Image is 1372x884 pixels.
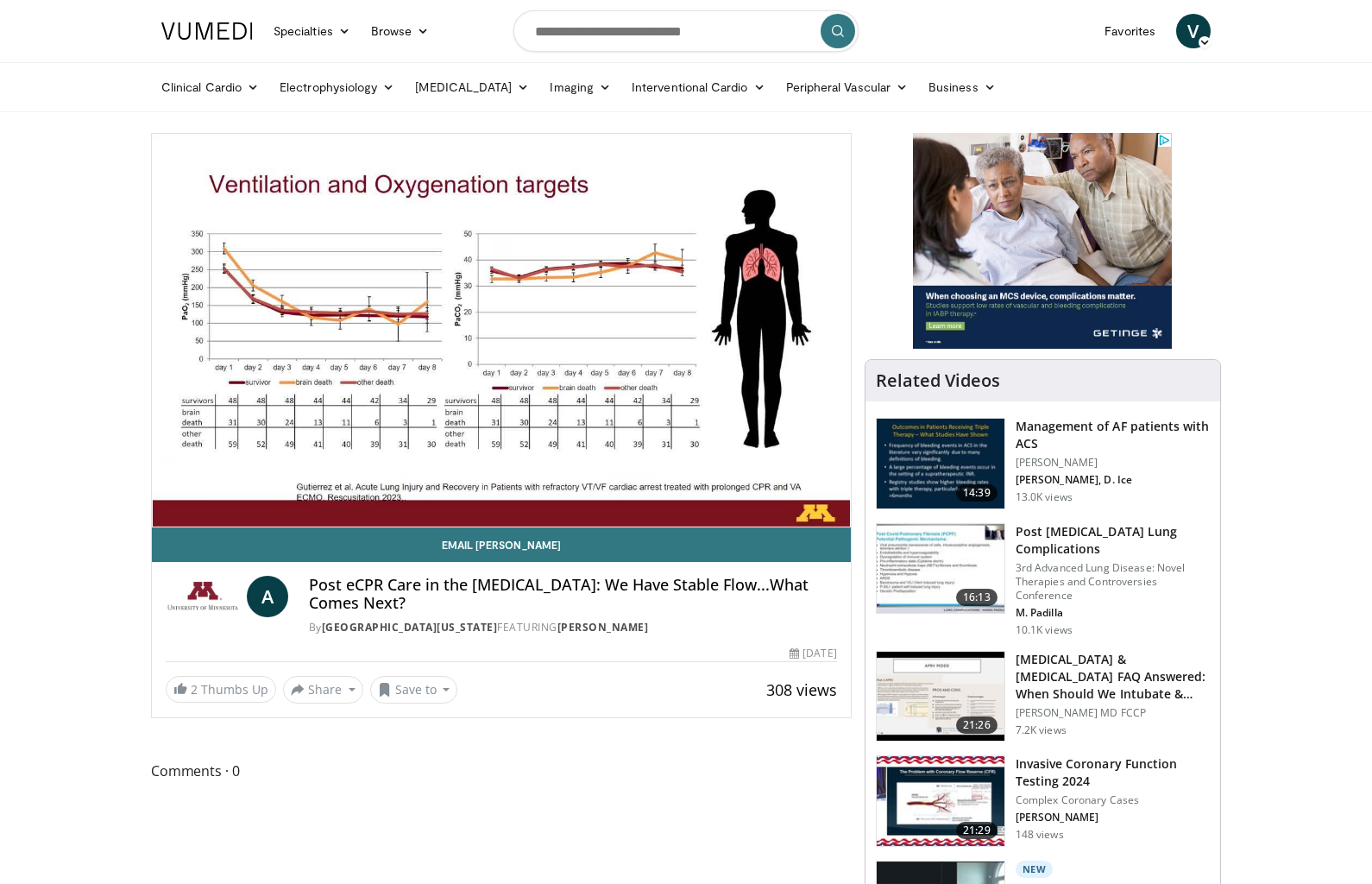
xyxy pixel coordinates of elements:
[1016,561,1210,603] p: 3rd Advanced Lung Disease: Novel Therapies and Controversies Conference
[1176,14,1211,48] a: V
[166,576,240,617] img: University of Minnesota
[152,527,851,562] a: Email [PERSON_NAME]
[956,589,998,606] span: 16:13
[557,620,649,635] a: [PERSON_NAME]
[877,419,1004,508] img: bKdxKv0jK92UJBOH4xMDoxOjBrO-I4W8.150x105_q85_crop-smart_upscale.jpg
[876,523,1210,637] a: 16:13 Post [MEDICAL_DATA] Lung Complications 3rd Advanced Lung Disease: Novel Therapies and Contr...
[1016,793,1210,807] p: Complex Coronary Cases
[309,576,837,613] h4: Post eCPR Care in the [MEDICAL_DATA]: We Have Stable Flow...What Comes Next?
[1016,456,1210,470] p: [PERSON_NAME]
[1016,473,1210,487] p: [PERSON_NAME], D. Ice
[166,676,276,703] a: 2 Thumbs Up
[161,22,253,40] img: VuMedi Logo
[151,760,852,782] span: Comments 0
[876,651,1210,742] a: 21:26 [MEDICAL_DATA] & [MEDICAL_DATA] FAQ Answered: When Should We Intubate & How Do We Adj… [PER...
[918,70,1006,104] a: Business
[877,652,1004,742] img: 0f7493d4-2bdb-4f17-83da-bd9accc2ebef.150x105_q85_crop-smart_upscale.jpg
[191,681,198,698] span: 2
[1016,755,1210,790] h3: Invasive Coronary Function Testing 2024
[322,620,498,635] a: [GEOGRAPHIC_DATA][US_STATE]
[877,756,1004,846] img: 29018604-ad88-4fab-821f-042c17100d81.150x105_q85_crop-smart_upscale.jpg
[1016,606,1210,620] p: M. Padilla
[1016,418,1210,452] h3: Management of AF patients with ACS
[913,133,1172,349] iframe: Advertisement
[263,14,361,48] a: Specialties
[283,676,363,704] button: Share
[766,679,837,700] span: 308 views
[1016,828,1064,842] p: 148 views
[621,70,776,104] a: Interventional Cardio
[269,70,405,104] a: Electrophysiology
[151,70,269,104] a: Clinical Cardio
[152,134,851,527] video-js: Video Player
[1016,651,1210,703] h3: [MEDICAL_DATA] & [MEDICAL_DATA] FAQ Answered: When Should We Intubate & How Do We Adj…
[370,676,458,704] button: Save to
[790,646,836,661] div: [DATE]
[876,418,1210,509] a: 14:39 Management of AF patients with ACS [PERSON_NAME] [PERSON_NAME], D. Ice 13.0K views
[361,14,440,48] a: Browse
[1016,723,1067,737] p: 7.2K views
[1094,14,1166,48] a: Favorites
[876,370,1000,391] h4: Related Videos
[877,524,1004,614] img: 667297da-f7fe-4586-84bf-5aeb1aa9adcb.150x105_q85_crop-smart_upscale.jpg
[1016,490,1073,504] p: 13.0K views
[513,10,859,52] input: Search topics, interventions
[956,717,998,734] span: 21:26
[539,70,621,104] a: Imaging
[956,484,998,502] span: 14:39
[309,620,837,635] div: By FEATURING
[776,70,918,104] a: Peripheral Vascular
[1016,861,1054,878] p: New
[1016,523,1210,558] h3: Post [MEDICAL_DATA] Lung Complications
[1016,811,1210,824] p: [PERSON_NAME]
[1016,706,1210,720] p: [PERSON_NAME] MD FCCP
[247,576,288,617] a: A
[876,755,1210,847] a: 21:29 Invasive Coronary Function Testing 2024 Complex Coronary Cases [PERSON_NAME] 148 views
[1016,623,1073,637] p: 10.1K views
[956,822,998,839] span: 21:29
[405,70,539,104] a: [MEDICAL_DATA]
